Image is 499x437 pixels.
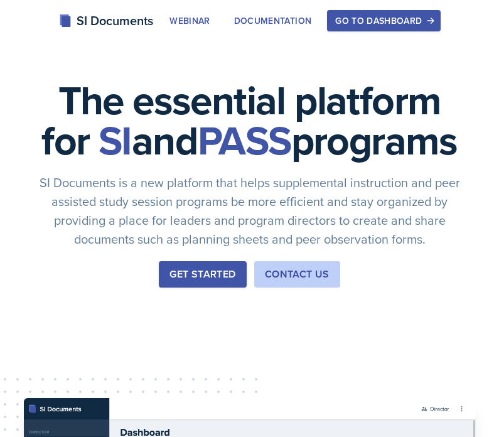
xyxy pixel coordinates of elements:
[254,261,340,288] button: Contact Us
[169,16,210,26] div: Webinar
[327,10,440,31] button: Go to Dashboard
[161,10,218,31] button: Webinar
[159,261,246,288] button: Get Started
[234,16,312,26] div: Documentation
[226,10,320,31] button: Documentation
[59,11,153,30] div: SI Documents
[265,267,330,282] div: Contact Us
[335,16,432,26] div: Go to Dashboard
[169,267,235,282] div: Get Started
